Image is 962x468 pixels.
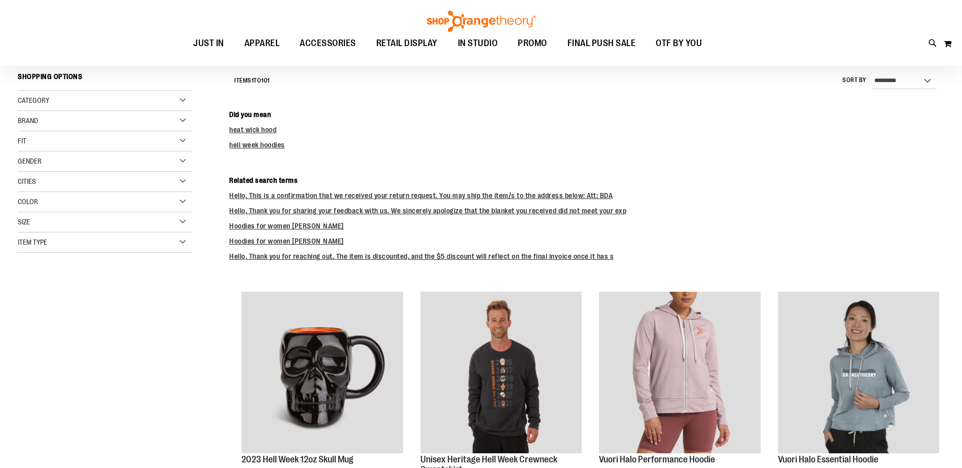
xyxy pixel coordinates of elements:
[252,77,254,84] span: 1
[18,157,42,165] span: Gender
[599,292,760,454] a: Product image for Vuori Halo Performance Hoodie
[778,454,878,464] a: Vuori Halo Essential Hoodie
[229,252,614,260] a: Hello, Thank you for reaching out. The item is discounted, and the $5 discount will reflect on th...
[229,175,944,185] dt: Related search terms
[599,454,715,464] a: Vuori Halo Performance Hoodie
[18,177,36,185] span: Cities
[425,11,537,32] img: Shop Orangetheory
[420,292,582,453] img: Product image for Unisex Heritage Hell Week Crewneck Sweatshirt
[18,116,38,125] span: Brand
[646,32,712,55] a: OTF BY YOU
[229,109,944,120] dt: Did you mean
[448,32,508,55] a: IN STUDIO
[229,191,613,200] a: Hello, This is a confirmation that we received your return request. You may ship the item/s to th...
[18,96,49,104] span: Category
[508,32,557,55] a: PROMO
[244,32,280,55] span: APPAREL
[229,126,276,134] a: heat wick hood
[366,32,448,55] a: RETAIL DISPLAY
[458,32,498,55] span: IN STUDIO
[599,292,760,453] img: Product image for Vuori Halo Performance Hoodie
[229,222,344,230] a: Hoodies for women [PERSON_NAME]
[420,292,582,454] a: Product image for Unisex Heritage Hell Week Crewneck Sweatshirt
[557,32,646,55] a: FINAL PUSH SALE
[234,32,290,55] a: APPAREL
[18,68,192,91] strong: Shopping Options
[229,141,285,149] a: hell week hoodies
[376,32,438,55] span: RETAIL DISPLAY
[567,32,636,55] span: FINAL PUSH SALE
[261,77,270,84] span: 101
[778,292,939,454] a: Product image for Vuori Halo Essential Hoodie
[18,137,26,145] span: Fit
[183,32,234,55] a: JUST IN
[18,238,47,246] span: Item Type
[241,292,403,454] a: Product image for Hell Week 12oz Skull Mug
[241,454,353,464] a: 2023 Hell Week 12oz Skull Mug
[193,32,224,55] span: JUST IN
[300,32,356,55] span: ACCESSORIES
[234,73,270,89] h2: Items to
[18,198,38,206] span: Color
[842,76,867,85] label: Sort By
[18,218,30,226] span: Size
[241,292,403,453] img: Product image for Hell Week 12oz Skull Mug
[290,32,366,55] a: ACCESSORIES
[656,32,702,55] span: OTF BY YOU
[778,292,939,453] img: Product image for Vuori Halo Essential Hoodie
[229,237,344,245] a: Hoodies for women [PERSON_NAME]
[518,32,547,55] span: PROMO
[229,207,626,215] a: Hello, Thank you for sharing your feedback with us. We sincerely apologize that the blanket you r...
